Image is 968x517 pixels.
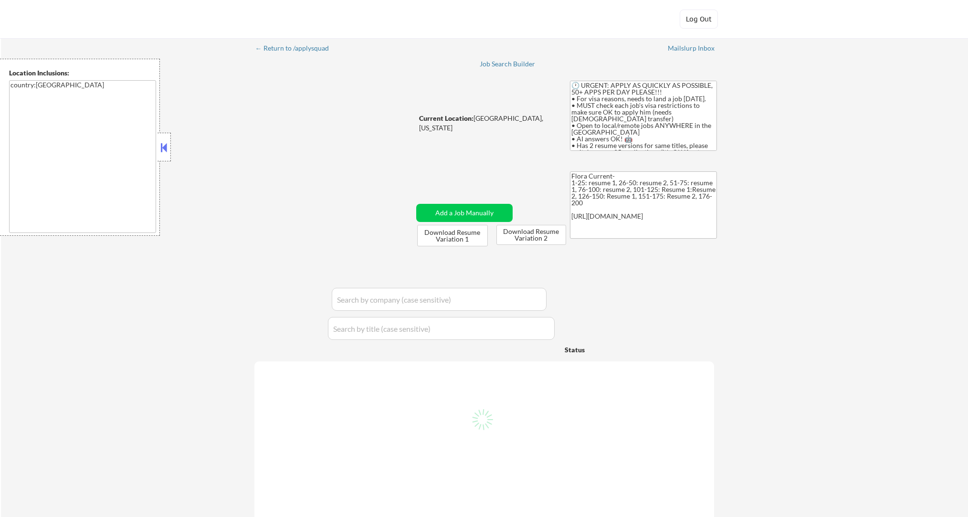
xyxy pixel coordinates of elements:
div: Location Inclusions: [9,68,156,78]
a: Mailslurp Inbox [668,44,715,54]
div: Mailslurp Inbox [668,45,715,52]
strong: Current Location: [419,114,473,122]
a: ← Return to /applysquad [255,44,338,54]
div: Status [565,341,647,358]
div: [GEOGRAPHIC_DATA], [US_STATE] [419,114,554,132]
a: Job Search Builder [480,60,536,70]
button: Download Resume Variation 2 [496,225,566,245]
div: ← Return to /applysquad [255,45,338,52]
input: Search by company (case sensitive) [332,288,547,311]
button: Log Out [680,10,718,29]
button: Download Resume Variation 1 [417,225,488,246]
div: Job Search Builder [480,61,536,67]
button: Add a Job Manually [416,204,513,222]
input: Search by title (case sensitive) [328,317,555,340]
